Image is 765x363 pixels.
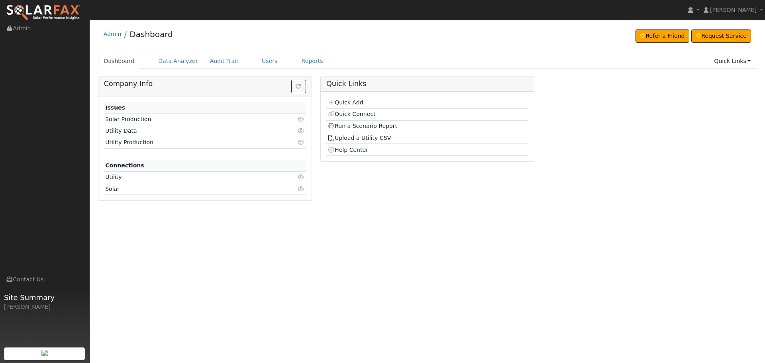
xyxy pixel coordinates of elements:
a: Dashboard [98,54,141,69]
img: retrieve [41,350,48,356]
i: Click to view [298,128,305,133]
a: Refer a Friend [636,29,689,43]
i: Click to view [298,139,305,145]
a: Run a Scenario Report [328,123,397,129]
a: Quick Connect [328,111,375,117]
td: Utility Data [104,125,273,137]
span: Site Summary [4,292,85,303]
a: Audit Trail [204,54,244,69]
i: Click to view [298,116,305,122]
td: Solar Production [104,114,273,125]
h5: Company Info [104,80,306,88]
a: Users [256,54,284,69]
img: SolarFax [6,4,81,21]
i: Click to view [298,186,305,192]
strong: Connections [105,162,144,169]
td: Utility [104,171,273,183]
strong: Issues [105,104,125,111]
a: Data Analyzer [152,54,204,69]
div: [PERSON_NAME] [4,303,85,311]
a: Request Service [691,29,751,43]
span: [PERSON_NAME] [710,7,757,13]
a: Help Center [328,147,368,153]
i: Click to view [298,174,305,180]
h5: Quick Links [326,80,528,88]
a: Upload a Utility CSV [328,135,391,141]
a: Quick Add [328,99,363,106]
td: Utility Production [104,137,273,148]
td: Solar [104,183,273,195]
a: Dashboard [129,29,173,39]
a: Quick Links [708,54,757,69]
a: Reports [296,54,329,69]
a: Admin [104,31,122,37]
